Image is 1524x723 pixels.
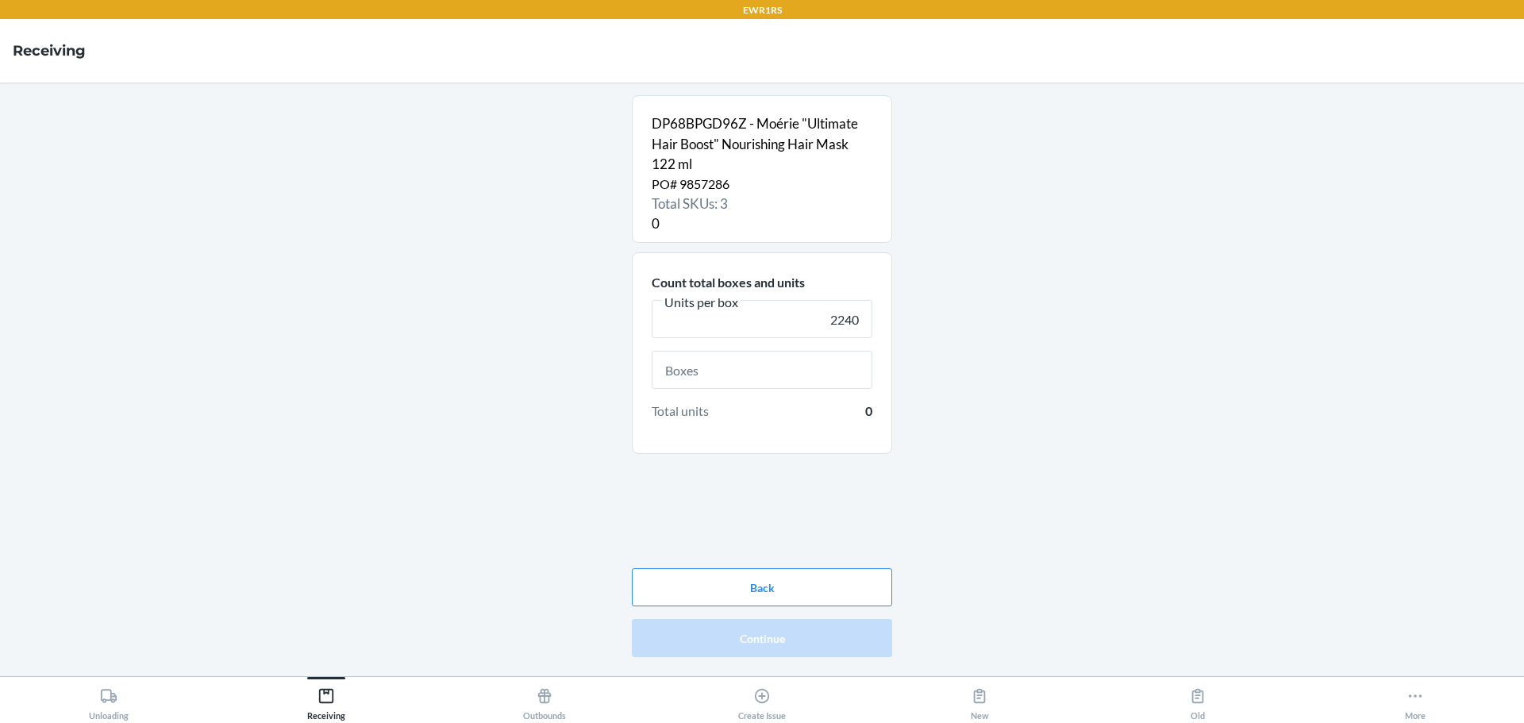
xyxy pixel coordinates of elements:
[652,402,709,421] span: Total units
[738,681,786,721] div: Create Issue
[1307,677,1524,721] button: More
[653,677,871,721] button: Create Issue
[1405,681,1426,721] div: More
[652,194,872,214] p: Total SKUs: 3
[217,677,435,721] button: Receiving
[89,681,129,721] div: Unloading
[971,681,989,721] div: New
[307,681,345,721] div: Receiving
[652,113,872,175] p: DP68BPGD96Z - Moérie "Ultimate Hair Boost" Nourishing Hair Mask 122 ml
[13,40,86,61] h4: Receiving
[652,300,872,338] input: Units per box
[865,402,872,421] span: 0
[1088,677,1306,721] button: Old
[743,3,782,17] p: EWR1RS
[523,681,566,721] div: Outbounds
[632,568,892,606] button: Back
[652,275,805,290] span: Count total boxes and units
[652,351,872,389] input: Boxes
[662,294,741,310] span: Units per box
[436,677,653,721] button: Outbounds
[632,619,892,657] button: Continue
[652,104,872,234] div: 0
[871,677,1088,721] button: New
[1189,681,1206,721] div: Old
[652,175,872,194] p: PO# 9857286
